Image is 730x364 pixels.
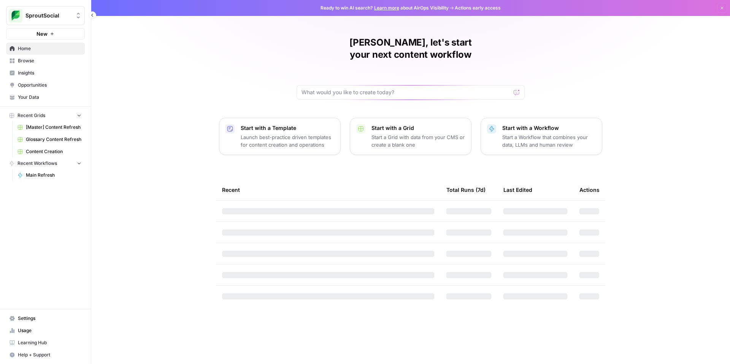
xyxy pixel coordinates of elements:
[302,89,511,96] input: What would you like to create today?
[446,179,486,200] div: Total Runs (7d)
[9,9,22,22] img: SproutSocial Logo
[502,124,596,132] p: Start with a Workflow
[6,6,85,25] button: Workspace: SproutSocial
[26,172,81,179] span: Main Refresh
[14,169,85,181] a: Main Refresh
[6,349,85,361] button: Help + Support
[26,148,81,155] span: Content Creation
[371,124,465,132] p: Start with a Grid
[18,351,81,358] span: Help + Support
[36,30,48,38] span: New
[6,67,85,79] a: Insights
[6,337,85,349] a: Learning Hub
[481,118,602,155] button: Start with a WorkflowStart a Workflow that combines your data, LLMs and human review
[222,179,434,200] div: Recent
[579,179,600,200] div: Actions
[18,327,81,334] span: Usage
[297,36,525,61] h1: [PERSON_NAME], let's start your next content workflow
[14,146,85,158] a: Content Creation
[6,324,85,337] a: Usage
[18,339,81,346] span: Learning Hub
[6,55,85,67] a: Browse
[6,312,85,324] a: Settings
[18,70,81,76] span: Insights
[6,28,85,40] button: New
[502,133,596,149] p: Start a Workflow that combines your data, LLMs and human review
[455,5,501,11] span: Actions early access
[321,5,449,11] span: Ready to win AI search? about AirOps Visibility
[18,82,81,89] span: Opportunities
[17,160,57,167] span: Recent Workflows
[26,124,81,131] span: [Master] Content Refresh
[18,57,81,64] span: Browse
[25,12,71,19] span: SproutSocial
[26,136,81,143] span: Glossary Content Refresh
[241,133,334,149] p: Launch best-practice driven templates for content creation and operations
[17,112,45,119] span: Recent Grids
[14,133,85,146] a: Glossary Content Refresh
[6,158,85,169] button: Recent Workflows
[18,45,81,52] span: Home
[219,118,341,155] button: Start with a TemplateLaunch best-practice driven templates for content creation and operations
[371,133,465,149] p: Start a Grid with data from your CMS or create a blank one
[6,110,85,121] button: Recent Grids
[6,43,85,55] a: Home
[350,118,471,155] button: Start with a GridStart a Grid with data from your CMS or create a blank one
[6,79,85,91] a: Opportunities
[18,94,81,101] span: Your Data
[503,179,532,200] div: Last Edited
[374,5,399,11] a: Learn more
[14,121,85,133] a: [Master] Content Refresh
[18,315,81,322] span: Settings
[241,124,334,132] p: Start with a Template
[6,91,85,103] a: Your Data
